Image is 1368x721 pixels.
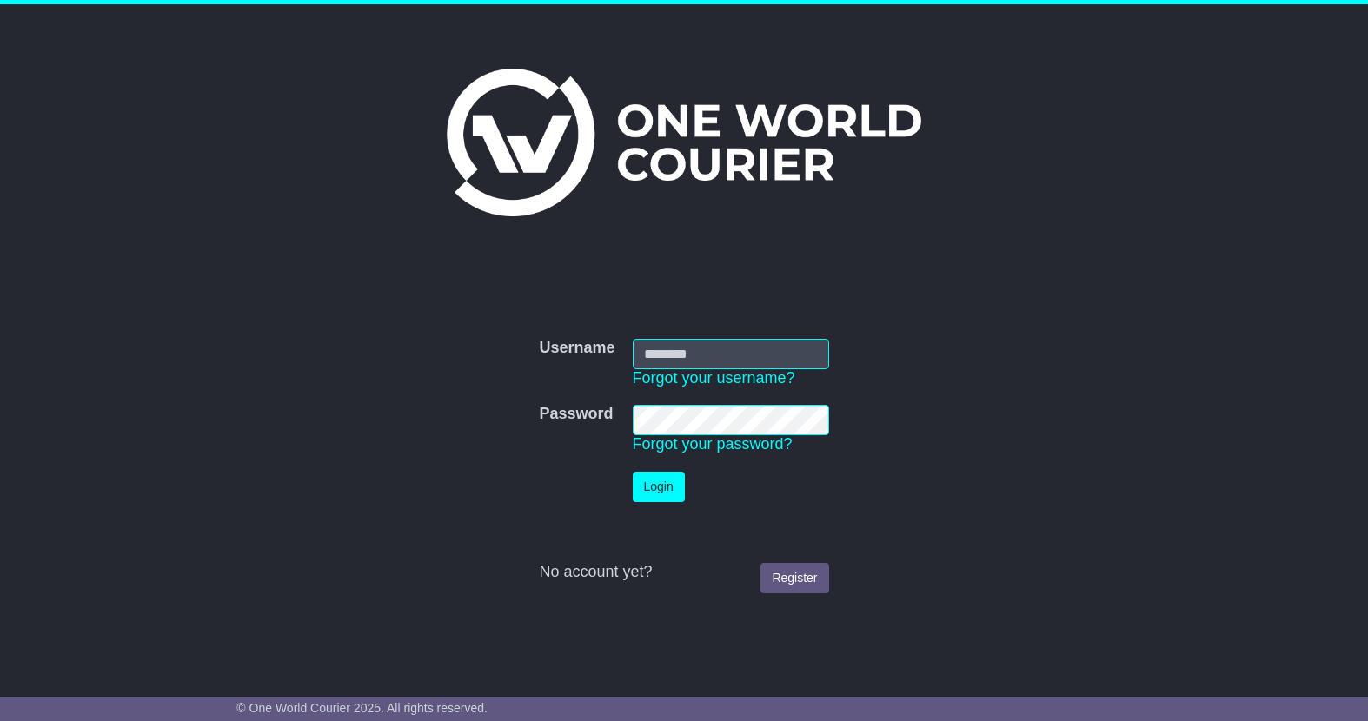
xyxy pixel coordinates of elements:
[539,563,828,582] div: No account yet?
[633,472,685,502] button: Login
[633,369,795,387] a: Forgot your username?
[236,701,488,715] span: © One World Courier 2025. All rights reserved.
[760,563,828,593] a: Register
[539,405,613,424] label: Password
[633,435,793,453] a: Forgot your password?
[447,69,921,216] img: One World
[539,339,614,358] label: Username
